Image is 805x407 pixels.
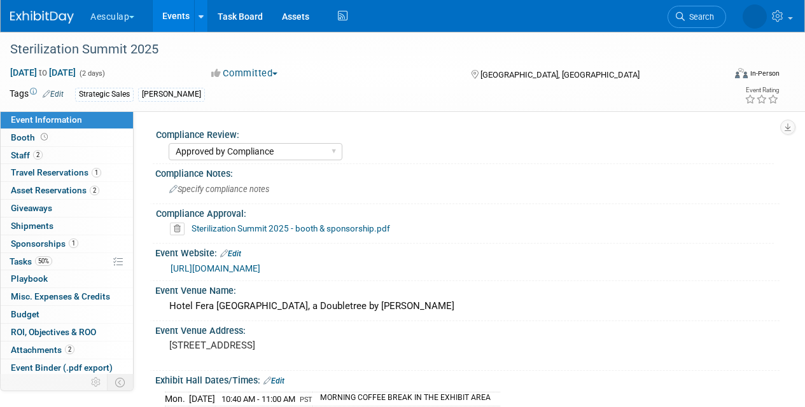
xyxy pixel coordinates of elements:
a: Booth [1,129,133,146]
span: Shipments [11,221,53,231]
a: Shipments [1,217,133,235]
span: 1 [92,168,101,177]
span: Event Binder (.pdf export) [11,362,113,373]
span: [GEOGRAPHIC_DATA], [GEOGRAPHIC_DATA] [480,70,640,79]
a: Event Binder (.pdf export) [1,359,133,376]
span: Asset Reservations [11,185,99,195]
img: Linda Zeller [743,4,767,29]
a: Giveaways [1,200,133,217]
span: Tasks [10,256,52,266]
button: Committed [207,67,283,80]
pre: [STREET_ADDRESS] [169,340,402,351]
span: Budget [11,309,39,319]
span: Attachments [11,345,74,355]
img: ExhibitDay [10,11,74,24]
div: Sterilization Summit 2025 [6,38,714,61]
span: PST [300,396,312,404]
a: Search [668,6,726,28]
td: Mon. [165,392,189,406]
div: Event Rating [745,87,779,93]
a: ROI, Objectives & ROO [1,324,133,341]
div: Event Format [667,66,780,85]
span: 2 [65,345,74,354]
span: Event Information [11,114,82,125]
td: Personalize Event Tab Strip [85,374,108,390]
a: Tasks50% [1,253,133,270]
a: Delete attachment? [170,224,190,233]
a: Travel Reservations1 [1,164,133,181]
a: Misc. Expenses & Credits [1,288,133,305]
a: Asset Reservations2 [1,182,133,199]
span: Booth not reserved yet [38,132,50,142]
a: Event Information [1,111,133,128]
div: Event Website: [155,244,780,260]
span: Booth [11,132,50,142]
a: Attachments2 [1,341,133,359]
span: Staff [11,150,43,160]
span: 50% [35,256,52,266]
div: Compliance Review: [156,125,774,141]
div: Strategic Sales [75,88,134,101]
span: (2 days) [78,69,105,78]
span: 2 [33,150,43,160]
span: 2 [90,186,99,195]
a: Budget [1,306,133,323]
td: [DATE] [189,392,215,406]
div: Event Venue Address: [155,321,780,337]
a: Edit [220,249,241,258]
img: Format-Inperson.png [735,68,748,78]
a: Edit [43,90,64,99]
span: Search [685,12,714,22]
div: In-Person [750,69,780,78]
td: Toggle Event Tabs [108,374,134,390]
a: Playbook [1,270,133,287]
span: [DATE] [DATE] [10,67,76,78]
div: Exhibit Hall Dates/Times: [155,371,780,387]
div: [PERSON_NAME] [138,88,205,101]
a: Sponsorships1 [1,235,133,252]
a: Sterilization Summit 2025 - booth & sponsorship.pdf [192,223,390,233]
span: ROI, Objectives & ROO [11,327,96,337]
td: MORNING COFFEE BREAK IN THE EXHIBIT AREA [312,392,500,406]
span: 10:40 AM - 11:00 AM [221,394,295,404]
a: [URL][DOMAIN_NAME] [171,263,260,273]
span: Playbook [11,273,48,284]
span: Specify compliance notes [169,184,269,194]
span: Misc. Expenses & Credits [11,291,110,301]
span: to [37,67,49,78]
a: Edit [263,376,284,385]
td: Tags [10,87,64,102]
span: 1 [69,238,78,248]
a: Staff2 [1,147,133,164]
div: Hotel Fera [GEOGRAPHIC_DATA], a Doubletree by [PERSON_NAME] [165,296,770,316]
div: Compliance Approval: [156,204,774,220]
span: Giveaways [11,203,52,213]
div: Compliance Notes: [155,164,780,180]
div: Event Venue Name: [155,281,780,297]
span: Travel Reservations [11,167,101,177]
span: Sponsorships [11,238,78,249]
